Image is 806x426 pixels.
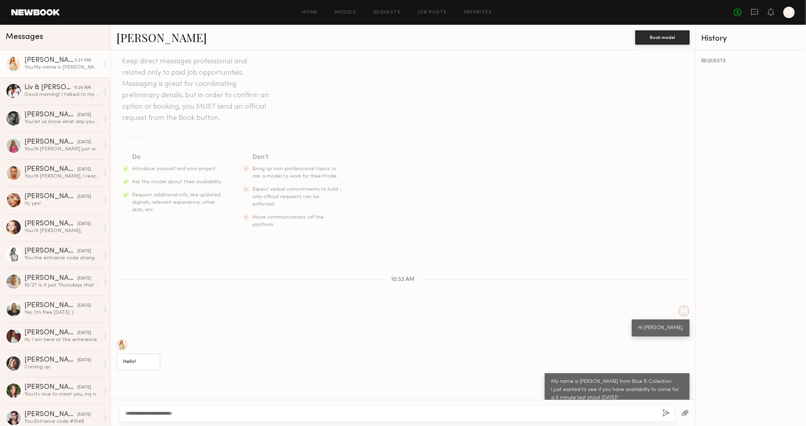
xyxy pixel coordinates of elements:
[24,111,78,119] div: [PERSON_NAME]
[635,34,690,40] a: Book model
[373,10,401,15] a: Requests
[78,357,91,364] div: [DATE]
[122,56,271,124] header: Keep direct messages professional and related only to paid job opportunities. Messaging is great ...
[24,193,78,200] div: [PERSON_NAME]
[24,329,78,336] div: [PERSON_NAME]
[24,255,100,261] div: You: the entrance code changed so please use this 1982#
[24,173,100,180] div: You: Hi [PERSON_NAME], I reached back a month back and just wanted to reach out to you again.
[74,85,91,91] div: 11:26 AM
[638,324,683,332] div: Hi [PERSON_NAME],
[78,275,91,282] div: [DATE]
[24,336,100,343] div: Hi, I am here at the enterence
[24,84,74,91] div: Liv & [PERSON_NAME]
[78,384,91,391] div: [DATE]
[116,30,207,45] a: [PERSON_NAME]
[252,167,338,179] span: Bring up non-professional topics or ask a model to work for free/trade.
[24,228,100,234] div: You: Hi [PERSON_NAME],
[132,180,222,184] span: Ask the model about their availability.
[252,215,324,227] span: Move communications off the platform.
[418,10,447,15] a: Job Posts
[78,221,91,228] div: [DATE]
[24,119,100,125] div: You: let us know what day you will be in LA OCT and we will plan a schedule for you
[132,152,223,162] div: Do
[24,166,78,173] div: [PERSON_NAME]
[464,10,492,15] a: Favorites
[78,139,91,146] div: [DATE]
[78,303,91,309] div: [DATE]
[24,364,100,370] div: Coming up
[78,194,91,200] div: [DATE]
[391,277,415,283] span: 10:33 AM
[24,384,78,391] div: [PERSON_NAME]
[24,302,78,309] div: [PERSON_NAME]
[335,10,356,15] a: Models
[24,146,100,152] div: You: Hi [PERSON_NAME] just wanted to follow up back with you!
[635,30,690,45] button: Book model
[783,7,795,18] a: M
[6,33,43,41] span: Messages
[78,248,91,255] div: [DATE]
[78,166,91,173] div: [DATE]
[78,330,91,336] div: [DATE]
[24,200,100,207] div: Hi, yes!
[24,418,100,425] div: You: Entrance code #1948
[252,152,343,162] div: Don’t
[701,35,800,43] div: History
[24,357,78,364] div: [PERSON_NAME]
[75,57,91,64] div: 3:27 PM
[24,248,78,255] div: [PERSON_NAME]
[701,59,800,64] div: REQUESTS
[132,167,217,171] span: Introduce yourself and your project.
[123,358,154,366] div: Hello!
[24,91,100,98] div: Good morning! I talked to my sister and the rate is $120/hr for each. I am a local in la but she ...
[24,57,75,64] div: [PERSON_NAME]
[132,193,221,212] span: Request additional info, like updated digitals, relevant experience, other skills, etc.
[24,220,78,228] div: [PERSON_NAME]
[78,112,91,119] div: [DATE]
[252,187,342,207] span: Expect verbal commitments to hold - only official requests can be enforced.
[24,275,78,282] div: [PERSON_NAME]
[24,411,78,418] div: [PERSON_NAME]
[551,378,683,402] div: My name is [PERSON_NAME] from Blue B Collection I just wanted to see if you have availability to ...
[24,309,100,316] div: Yes I’m free [DATE] :)
[24,139,78,146] div: [PERSON_NAME]
[24,64,100,71] div: You: My name is [PERSON_NAME] from Blue B Collection I just wanted to see if you have availabilit...
[302,10,318,15] a: Home
[24,391,100,398] div: You: Its nice to meet you, my name is [PERSON_NAME] and I am the Head Designer at Blue B Collecti...
[78,411,91,418] div: [DATE]
[24,282,100,289] div: 10/2? Is it just Thursdays that you have available? If so would the 9th or 16th work?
